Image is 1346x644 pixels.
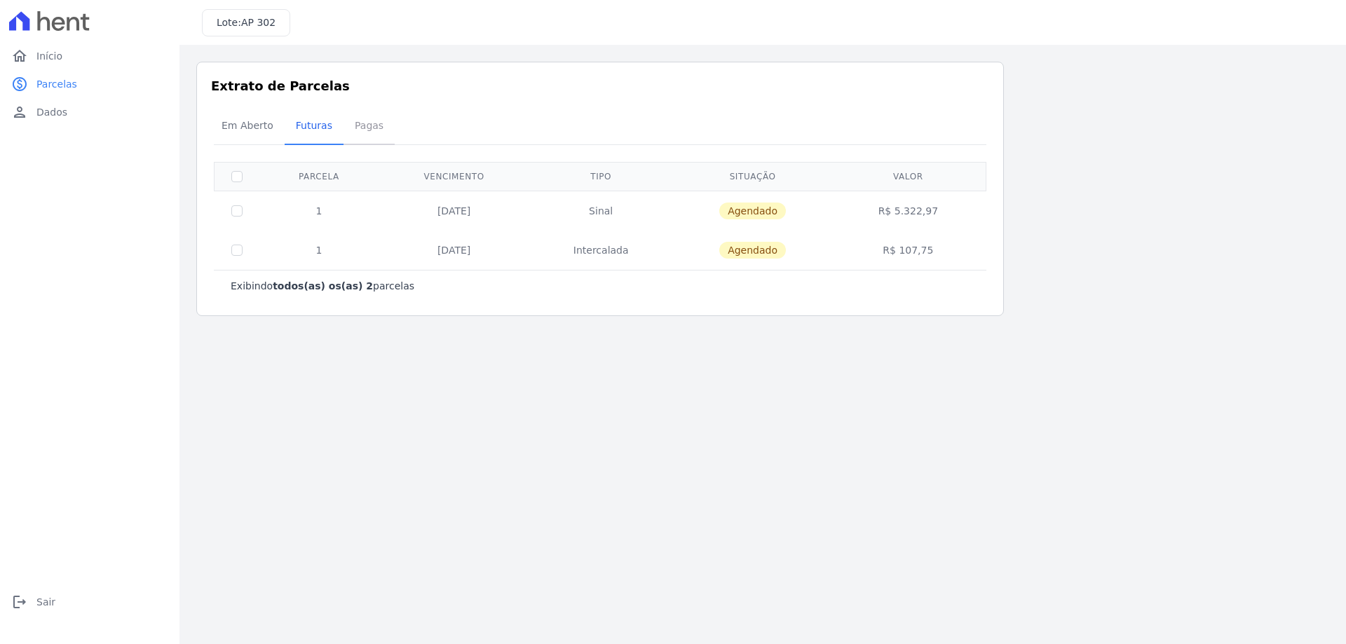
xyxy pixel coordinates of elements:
[36,49,62,63] span: Início
[379,162,530,191] th: Vencimento
[719,203,786,219] span: Agendado
[285,109,344,145] a: Futuras
[6,588,174,616] a: logoutSair
[672,162,833,191] th: Situação
[273,280,373,292] b: todos(as) os(as) 2
[259,191,379,231] td: 1
[529,162,672,191] th: Tipo
[231,279,414,293] p: Exibindo parcelas
[213,111,282,139] span: Em Aberto
[529,231,672,270] td: Intercalada
[36,77,77,91] span: Parcelas
[344,109,395,145] a: Pagas
[210,109,285,145] a: Em Aberto
[259,231,379,270] td: 1
[833,231,983,270] td: R$ 107,75
[217,15,276,30] h3: Lote:
[11,48,28,64] i: home
[11,594,28,610] i: logout
[241,17,276,28] span: AP 302
[529,191,672,231] td: Sinal
[6,98,174,126] a: personDados
[36,595,55,609] span: Sair
[833,162,983,191] th: Valor
[833,191,983,231] td: R$ 5.322,97
[6,70,174,98] a: paidParcelas
[379,231,530,270] td: [DATE]
[379,191,530,231] td: [DATE]
[259,162,379,191] th: Parcela
[6,42,174,70] a: homeInício
[11,104,28,121] i: person
[287,111,341,139] span: Futuras
[719,242,786,259] span: Agendado
[36,105,67,119] span: Dados
[11,76,28,93] i: paid
[211,76,989,95] h3: Extrato de Parcelas
[346,111,392,139] span: Pagas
